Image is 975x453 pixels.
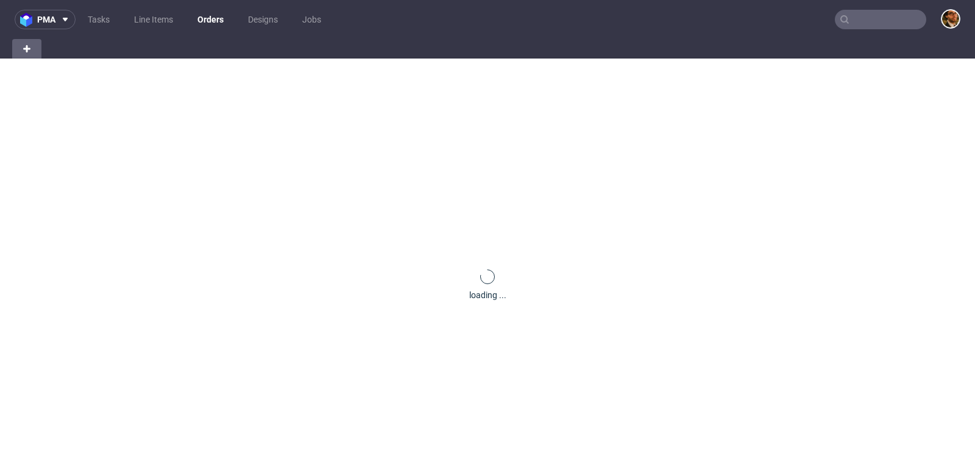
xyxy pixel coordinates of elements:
a: Tasks [80,10,117,29]
span: pma [37,15,55,24]
img: Matteo Corsico [942,10,959,27]
a: Designs [241,10,285,29]
a: Orders [190,10,231,29]
div: loading ... [469,289,506,301]
a: Line Items [127,10,180,29]
button: pma [15,10,76,29]
a: Jobs [295,10,328,29]
img: logo [20,13,37,27]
